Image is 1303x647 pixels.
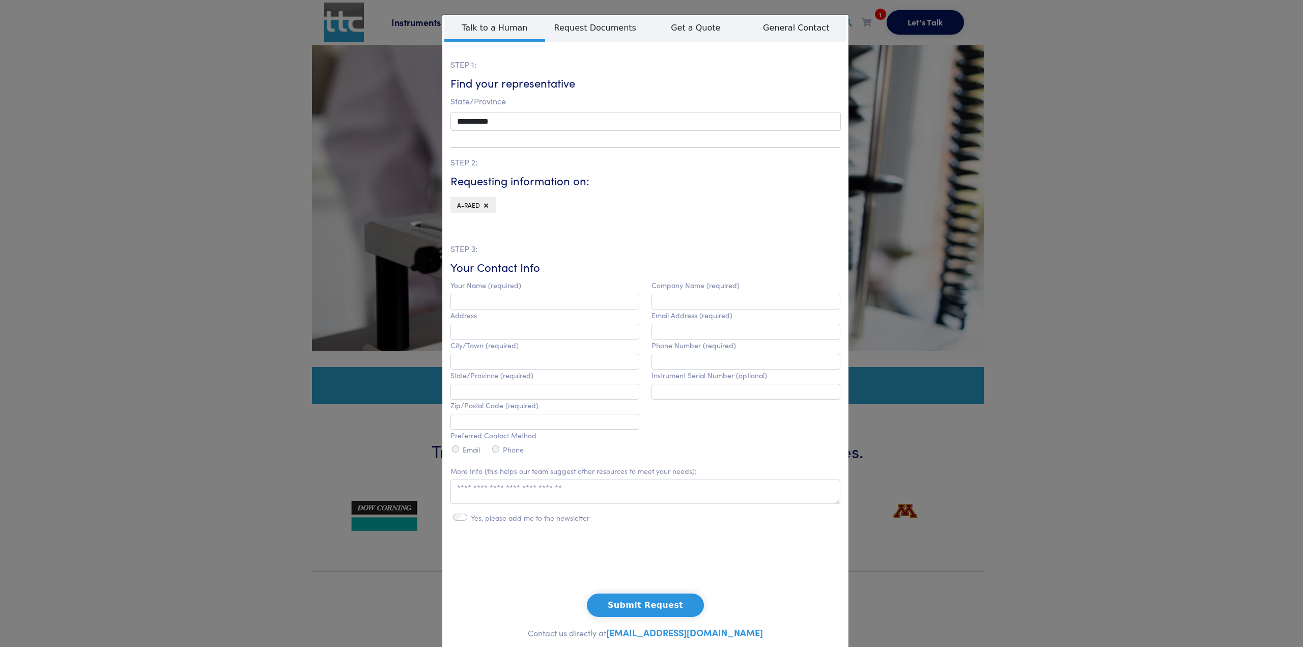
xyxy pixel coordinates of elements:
span: Talk to a Human [444,16,545,42]
p: State/Province [450,95,840,108]
p: STEP 1: [450,58,840,71]
label: Email Address (required) [651,311,732,320]
span: Request Documents [545,16,646,39]
a: [EMAIL_ADDRESS][DOMAIN_NAME] [606,626,763,639]
label: Yes, please add me to the newsletter [471,514,589,522]
p: STEP 3: [450,242,840,256]
label: Email [463,445,480,454]
span: General Contact [746,16,847,39]
span: Get a Quote [645,16,746,39]
button: Submit Request [587,594,704,617]
span: A-RAED [457,201,480,209]
label: Address [450,311,477,320]
label: More Info (this helps our team suggest other resources to meet your needs): [450,467,697,475]
p: STEP 2: [450,156,840,169]
h6: Find your representative [450,75,840,91]
label: Phone [503,445,524,454]
label: City/Town (required) [450,341,519,350]
label: Preferred Contact Method [450,431,536,440]
label: Zip/Postal Code (required) [450,401,539,410]
h6: Requesting information on: [450,173,840,189]
p: Contact us directly at [450,625,840,640]
label: Company Name (required) [651,281,740,290]
iframe: reCAPTCHA [568,544,723,583]
label: Phone Number (required) [651,341,736,350]
label: State/Province (required) [450,371,533,380]
h6: Your Contact Info [450,260,840,275]
label: Instrument Serial Number (optional) [651,371,767,380]
label: Your Name (required) [450,281,521,290]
